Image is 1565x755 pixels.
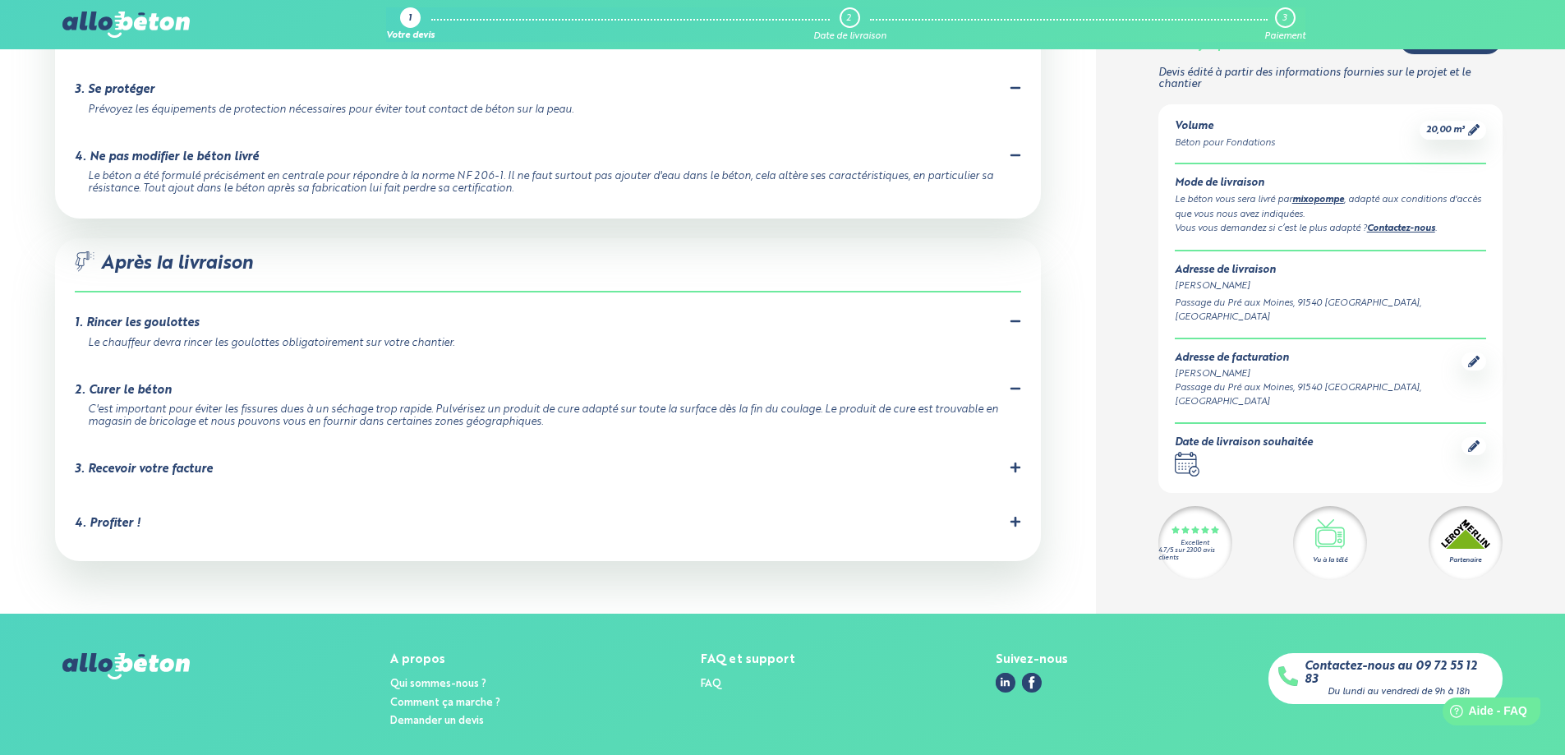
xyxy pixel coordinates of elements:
div: 1 [408,14,412,25]
div: [PERSON_NAME] [1175,280,1486,294]
div: Après la livraison [75,251,1021,293]
div: Prévoyez les équipements de protection nécessaires pour éviter tout contact de béton sur la peau. [88,104,1001,117]
div: 4. Ne pas modifier le béton livré [75,150,259,164]
div: Votre devis [386,31,435,42]
div: Date de livraison [813,31,886,42]
div: C'est important pour éviter les fissures dues à un séchage trop rapide. Pulvérisez un produit de ... [88,404,1001,428]
a: Demander un devis [390,716,484,726]
div: 1. Rincer les goulottes [75,316,199,330]
div: 2. Curer le béton [75,384,172,398]
div: Mode de livraison [1175,178,1486,191]
div: 3. Recevoir votre facture [75,463,213,476]
div: Suivez-nous [996,653,1068,667]
a: 3 Paiement [1264,7,1305,42]
div: Adresse de facturation [1175,352,1461,365]
div: A propos [390,653,500,667]
a: 2 Date de livraison [813,7,886,42]
div: 4.7/5 sur 2300 avis clients [1158,547,1232,562]
div: Le béton a été formulé précisément en centrale pour répondre à la norme NF 206-1. Il ne faut surt... [88,171,1001,195]
div: Paiement [1264,31,1305,42]
a: Contactez-nous [1367,224,1435,233]
div: Le chauffeur devra rincer les goulottes obligatoirement sur votre chantier. [88,338,1001,350]
p: Devis édité à partir des informations fournies sur le projet et le chantier [1158,67,1503,91]
a: Qui sommes-nous ? [390,679,486,689]
div: Passage du Pré aux Moines, 91540 [GEOGRAPHIC_DATA], [GEOGRAPHIC_DATA] [1175,297,1486,325]
div: Passage du Pré aux Moines, 91540 [GEOGRAPHIC_DATA], [GEOGRAPHIC_DATA] [1175,382,1461,410]
img: allobéton [62,12,189,38]
div: Excellent [1181,540,1209,547]
a: 1 Votre devis [386,7,435,42]
a: Contactez-nous au 09 72 55 12 83 [1305,660,1493,687]
iframe: Help widget launcher [1419,691,1547,737]
img: allobéton [62,653,189,679]
div: [PERSON_NAME] [1175,368,1461,382]
div: 3. Se protéger [75,83,154,97]
div: Vous vous demandez si c’est le plus adapté ? . [1175,222,1486,237]
div: 4. Profiter ! [75,517,140,531]
div: Date de livraison souhaitée [1175,437,1313,449]
div: Le béton vous sera livré par , adapté aux conditions d'accès que vous nous avez indiquées. [1175,194,1486,223]
div: 3 [1282,13,1287,24]
a: FAQ [701,679,721,689]
div: Partenaire [1449,556,1481,566]
div: Volume [1175,121,1275,133]
div: Vu à la télé [1313,556,1347,566]
div: FAQ et support [701,653,795,667]
a: mixopompe [1292,196,1344,205]
a: Comment ça marche ? [390,697,500,708]
div: Béton pour Fondations [1175,136,1275,150]
div: Adresse de livraison [1175,265,1486,277]
div: Du lundi au vendredi de 9h à 18h [1328,687,1470,697]
div: 2 [846,13,851,24]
